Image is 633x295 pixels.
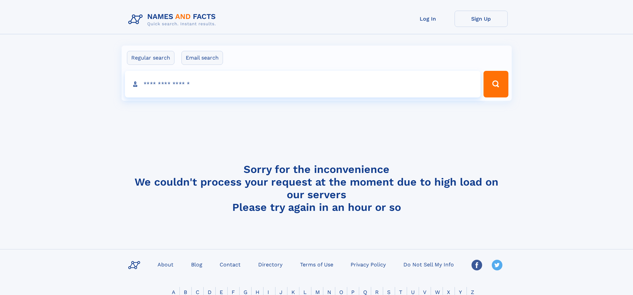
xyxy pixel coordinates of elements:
a: Privacy Policy [348,259,388,269]
a: Sign Up [455,11,508,27]
img: Facebook [472,260,482,270]
a: Directory [256,259,285,269]
a: About [155,259,176,269]
input: search input [125,71,481,97]
button: Search Button [483,71,508,97]
a: Log In [401,11,455,27]
a: Do Not Sell My Info [401,259,457,269]
label: Regular search [127,51,174,65]
a: Contact [217,259,243,269]
a: Blog [188,259,205,269]
h4: Sorry for the inconvenience We couldn't process your request at the moment due to high load on ou... [126,163,508,214]
label: Email search [181,51,223,65]
img: Logo Names and Facts [126,11,221,29]
img: Twitter [492,260,502,270]
a: Terms of Use [297,259,336,269]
